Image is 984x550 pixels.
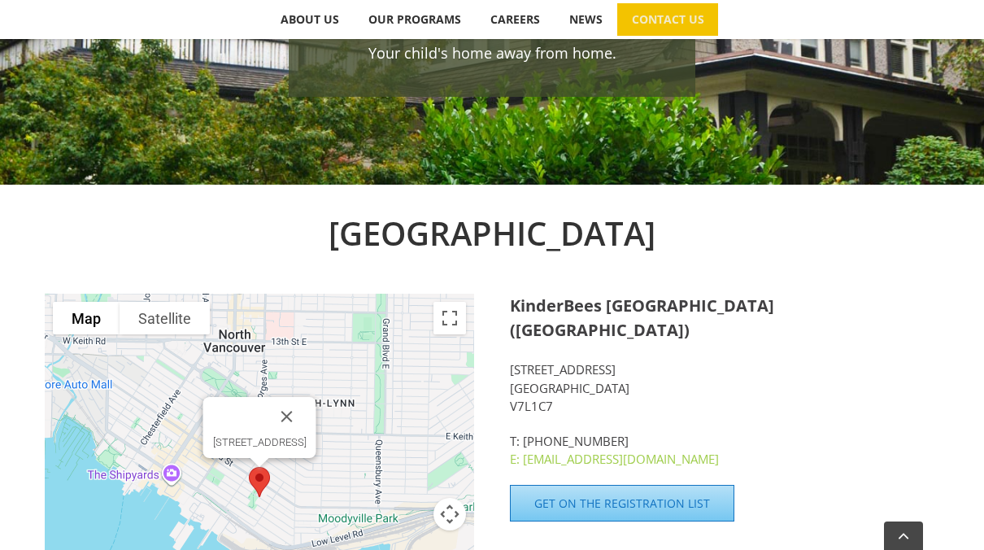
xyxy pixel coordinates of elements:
span: ABOUT US [281,14,339,25]
a: NEWS [555,3,616,36]
strong: KinderBees [GEOGRAPHIC_DATA] ([GEOGRAPHIC_DATA]) [510,295,774,341]
a: OUR PROGRAMS [354,3,475,36]
h2: [GEOGRAPHIC_DATA] [45,209,939,258]
button: Map camera controls [433,498,466,530]
p: Your child's home away from home. [297,42,687,64]
a: T: [PHONE_NUMBER] [510,433,629,449]
p: [STREET_ADDRESS] [GEOGRAPHIC_DATA] V7L1C7 [510,360,939,416]
button: Show street map [53,302,120,334]
a: CAREERS [476,3,554,36]
a: CONTACT US [617,3,718,36]
a: ABOUT US [266,3,353,36]
button: Close [268,397,307,436]
button: Show satellite imagery [120,302,210,334]
span: OUR PROGRAMS [368,14,461,25]
button: Toggle fullscreen view [433,302,466,334]
div: [STREET_ADDRESS] [213,436,307,448]
a: E: [EMAIL_ADDRESS][DOMAIN_NAME] [510,451,719,467]
span: CONTACT US [632,14,704,25]
a: Get on the Registration List [510,485,734,522]
span: Get on the Registration List [534,496,710,510]
span: CAREERS [490,14,540,25]
span: NEWS [569,14,603,25]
